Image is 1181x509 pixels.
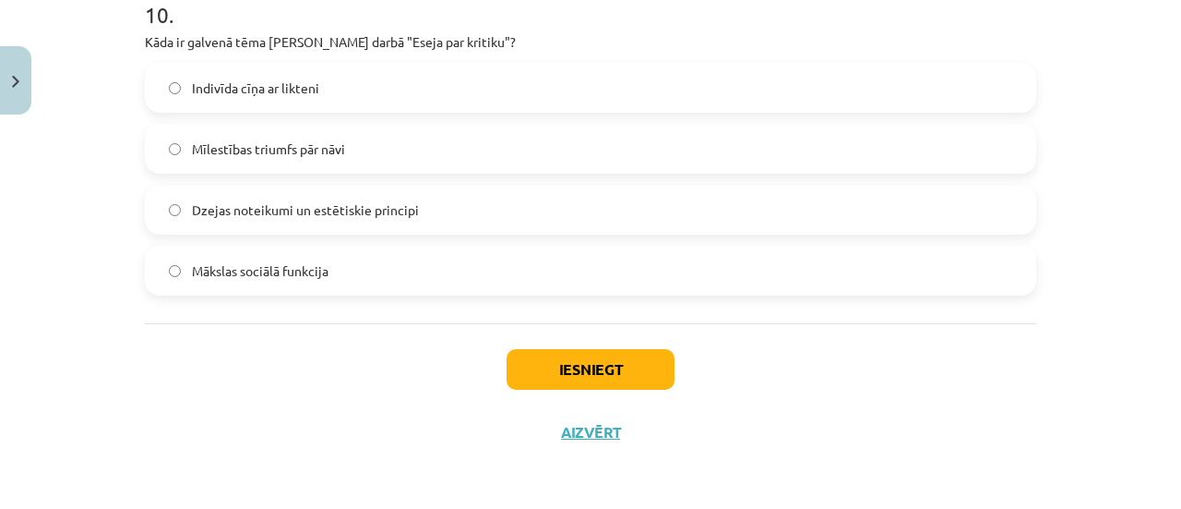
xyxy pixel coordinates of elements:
button: Iesniegt [507,349,674,390]
input: Indivīda cīņa ar likteni [169,82,181,94]
span: Indivīda cīņa ar likteni [192,79,319,98]
img: icon-close-lesson-0947bae3869378f0d4975bcd49f059093ad1ed9edebbc8119c70593378902aed.svg [12,76,19,88]
p: Kāda ir galvenā tēma [PERSON_NAME] darbā "Eseja par kritiku"? [145,32,1036,52]
span: Mākslas sociālā funkcija [192,261,328,281]
input: Dzejas noteikumi un estētiskie principi [169,204,181,216]
span: Dzejas noteikumi un estētiskie principi [192,200,419,220]
button: Aizvērt [555,423,626,442]
span: Mīlestības triumfs pār nāvi [192,139,345,159]
input: Mākslas sociālā funkcija [169,265,181,277]
input: Mīlestības triumfs pār nāvi [169,143,181,155]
